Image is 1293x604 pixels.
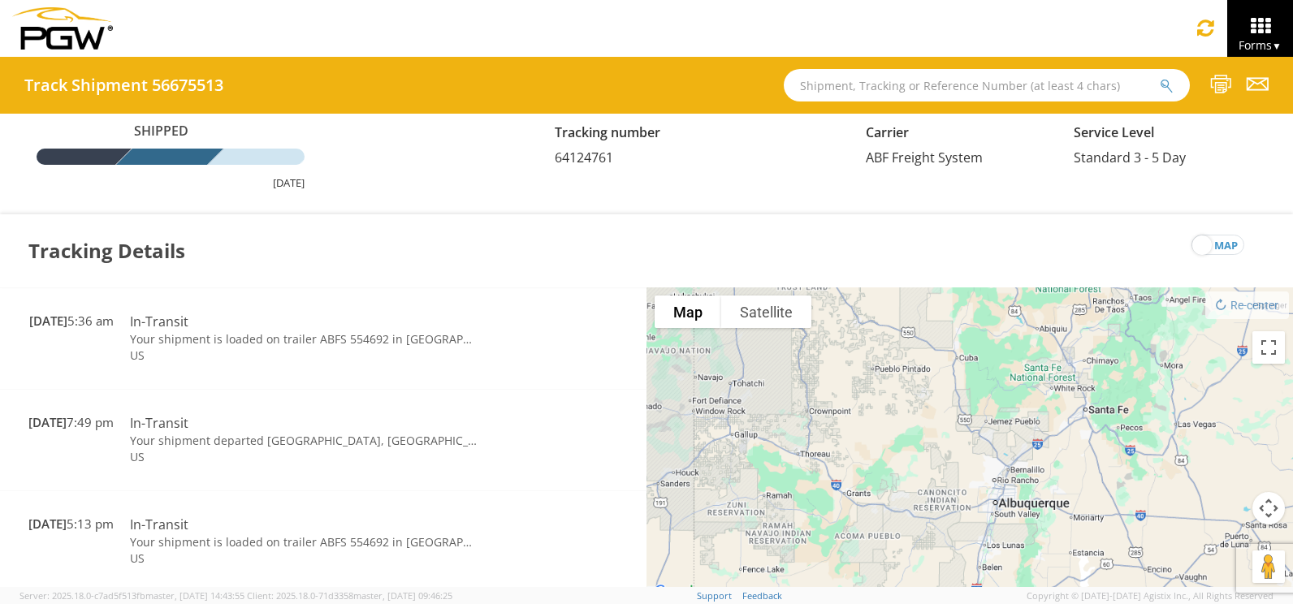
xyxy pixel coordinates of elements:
[1027,589,1274,602] span: Copyright © [DATE]-[DATE] Agistix Inc., All Rights Reserved
[1074,149,1186,166] span: Standard 3 - 5 Day
[130,313,188,330] span: In-Transit
[29,313,114,329] span: 5:36 am
[1205,291,1289,319] button: Re-center
[145,589,244,602] span: master, [DATE] 14:43:55
[28,414,67,430] span: [DATE]
[122,433,485,449] td: Your shipment departed [GEOGRAPHIC_DATA], [GEOGRAPHIC_DATA] on [DATE] and has an estimated delive...
[122,331,485,347] td: Your shipment is loaded on trailer ABFS 554692 in [GEOGRAPHIC_DATA], [GEOGRAPHIC_DATA] for dispat...
[28,516,114,532] span: 5:13 pm
[721,296,811,328] button: Show satellite imagery
[353,589,452,602] span: master, [DATE] 09:46:25
[130,516,188,533] span: In-Transit
[1074,126,1256,140] h5: Service Level
[28,214,185,287] h3: Tracking Details
[122,550,485,567] td: US
[130,414,188,432] span: In-Transit
[1252,492,1285,524] button: Map camera controls
[122,534,485,550] td: Your shipment is loaded on trailer ABFS 554692 in [GEOGRAPHIC_DATA], [GEOGRAPHIC_DATA] and is sch...
[784,69,1190,101] input: Shipment, Tracking or Reference Number (at least 4 chars)
[122,347,485,364] td: US
[19,589,244,602] span: Server: 2025.18.0-c7ad5f513fb
[12,7,113,50] img: pgw-form-logo-1aaa8060b1cc70fad034.png
[126,122,215,140] span: Shipped
[742,589,782,602] a: Feedback
[28,414,114,430] span: 7:49 pm
[24,76,223,94] h4: Track Shipment 56675513
[1214,235,1238,256] span: map
[697,589,732,602] a: Support
[29,313,67,329] span: [DATE]
[1252,331,1285,364] button: Toggle fullscreen view
[651,581,704,602] a: Open this area in Google Maps (opens a new window)
[555,149,613,166] span: 64124761
[247,589,452,602] span: Client: 2025.18.0-71d3358
[655,296,721,328] button: Show street map
[37,175,305,191] div: [DATE]
[555,126,841,140] h5: Tracking number
[122,449,485,465] td: US
[28,516,67,532] span: [DATE]
[866,149,983,166] span: ABF Freight System
[1239,37,1282,53] span: Forms
[651,581,704,602] img: Google
[866,126,1049,140] h5: Carrier
[1272,39,1282,53] span: ▼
